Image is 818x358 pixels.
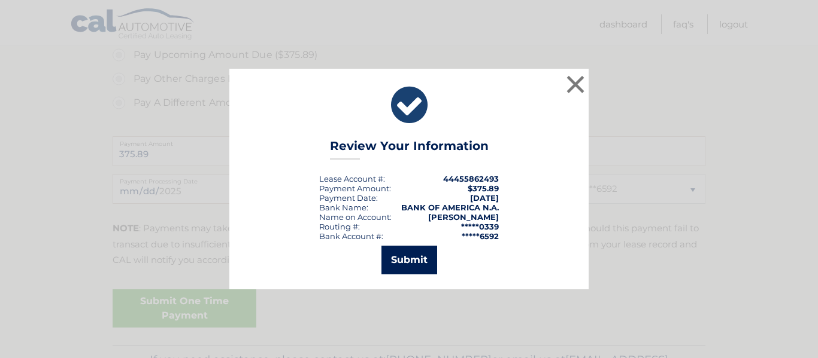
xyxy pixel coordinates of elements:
button: Submit [381,246,437,274]
strong: 44455862493 [443,174,499,183]
div: Payment Amount: [319,183,391,193]
strong: [PERSON_NAME] [428,212,499,222]
button: × [563,72,587,96]
div: Routing #: [319,222,360,231]
div: Lease Account #: [319,174,385,183]
div: Bank Account #: [319,231,383,241]
div: Name on Account: [319,212,392,222]
div: : [319,193,378,203]
strong: BANK OF AMERICA N.A. [401,203,499,212]
span: Payment Date [319,193,376,203]
span: [DATE] [470,193,499,203]
span: $375.89 [468,183,499,193]
div: Bank Name: [319,203,368,212]
h3: Review Your Information [330,139,489,160]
